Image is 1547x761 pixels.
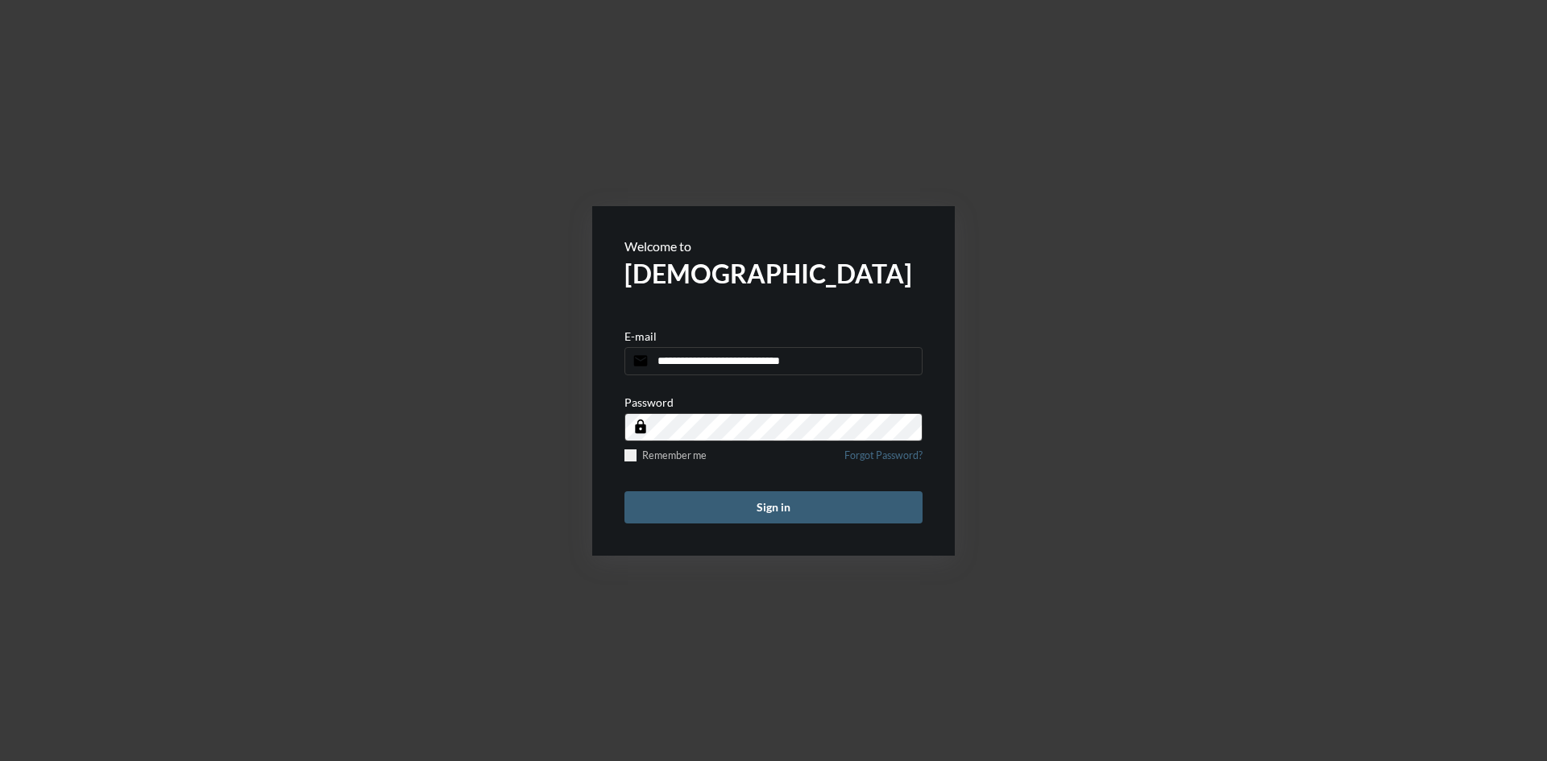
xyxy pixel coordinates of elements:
[624,395,674,409] p: Password
[624,258,923,289] h2: [DEMOGRAPHIC_DATA]
[624,329,657,343] p: E-mail
[624,491,923,523] button: Sign in
[844,449,923,471] a: Forgot Password?
[624,449,707,461] label: Remember me
[624,238,923,254] p: Welcome to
